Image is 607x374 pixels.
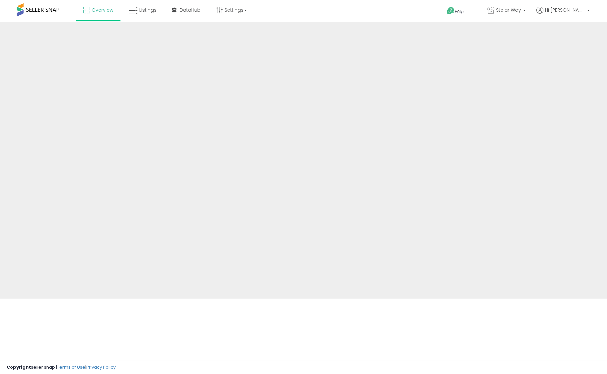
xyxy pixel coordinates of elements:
span: Help [455,9,464,14]
a: Hi [PERSON_NAME] [536,7,590,22]
span: Hi [PERSON_NAME] [545,7,585,13]
i: Get Help [446,7,455,15]
span: Overview [92,7,113,13]
span: DataHub [180,7,201,13]
span: Listings [139,7,157,13]
span: Stelar Way [496,7,521,13]
a: Help [441,2,477,22]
